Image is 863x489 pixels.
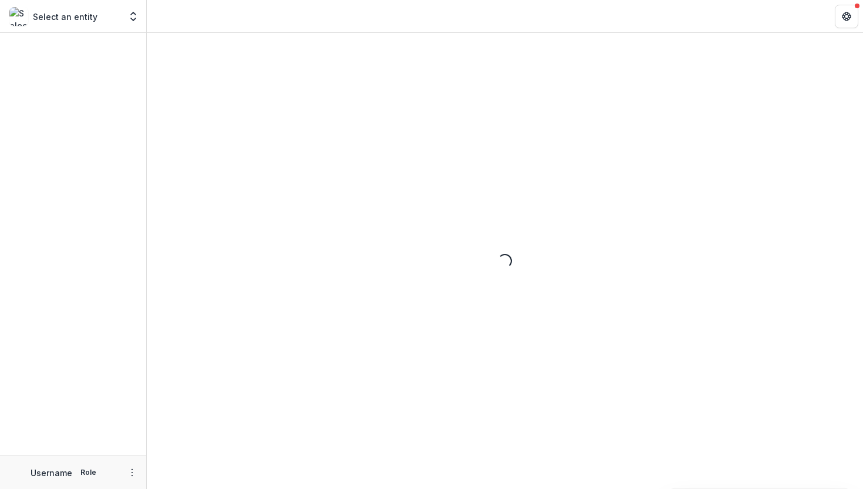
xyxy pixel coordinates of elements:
[835,5,858,28] button: Get Help
[77,467,100,478] p: Role
[9,7,28,26] img: Select an entity
[125,465,139,480] button: More
[125,5,141,28] button: Open entity switcher
[33,11,97,23] p: Select an entity
[31,467,72,479] p: Username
